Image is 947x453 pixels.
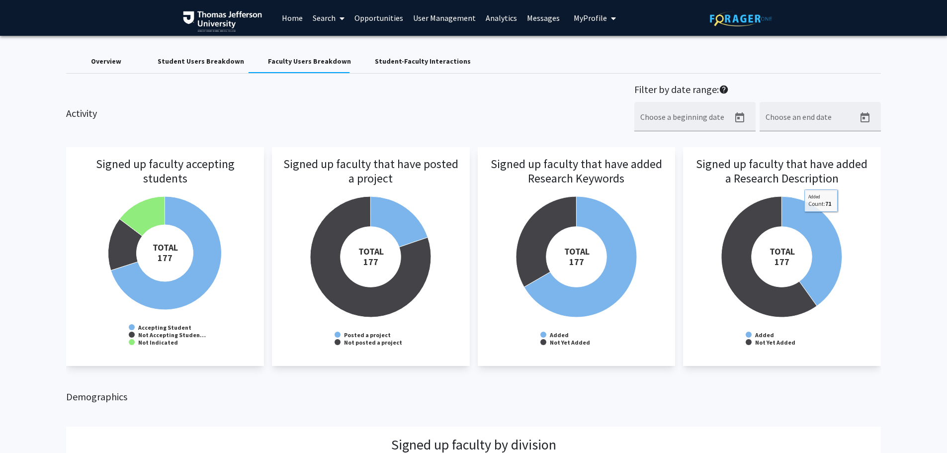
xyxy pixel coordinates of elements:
img: Thomas Jefferson University Logo [183,11,262,32]
iframe: Chat [7,408,42,446]
text: Not Indicated [138,339,178,346]
a: Messages [522,0,565,35]
text: Added [549,331,569,339]
tspan: TOTAL 177 [358,246,383,268]
text: Posted a project [344,331,391,339]
tspan: TOTAL 177 [564,246,589,268]
h3: Signed up faculty accepting students [76,157,254,213]
a: Search [308,0,349,35]
div: Student Users Breakdown [158,56,244,67]
h3: Signed up faculty that have posted a project [282,157,460,213]
div: Faculty Users Breakdown [268,56,351,67]
mat-icon: help [719,84,729,95]
h3: Signed up faculty that have added a Research Description [693,157,871,213]
h2: Demographics [66,391,880,403]
a: Analytics [481,0,522,35]
div: Overview [91,56,121,67]
h2: Filter by date range: [634,84,881,98]
text: Accepting Student [138,324,191,331]
a: Home [277,0,308,35]
button: Open calendar [730,108,750,128]
a: Opportunities [349,0,408,35]
text: Not Yet Added [550,339,590,346]
text: Added [755,331,774,339]
span: My Profile [574,13,607,23]
tspan: TOTAL 177 [770,246,795,268]
img: ForagerOne Logo [710,11,772,26]
text: Not Yet Added [755,339,795,346]
text: Not posted a project [344,339,402,346]
a: User Management [408,0,481,35]
tspan: TOTAL 177 [153,242,178,264]
text: Not Accepting Studen… [138,331,206,339]
h2: Activity [66,84,97,119]
button: Open calendar [855,108,875,128]
h3: Signed up faculty that have added Research Keywords [488,157,666,213]
div: Student-Faculty Interactions [375,56,471,67]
